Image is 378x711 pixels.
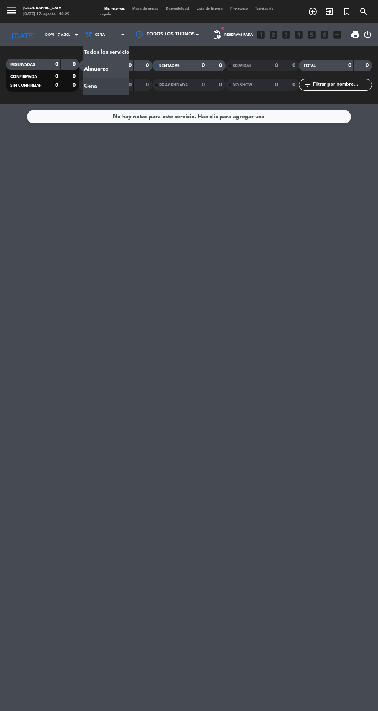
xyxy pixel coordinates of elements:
span: SERVIDAS [233,64,251,68]
i: turned_in_not [342,7,351,16]
i: [DATE] [6,27,41,42]
strong: 0 [73,83,78,88]
span: Pre-acceso [226,7,251,10]
strong: 0 [219,82,224,88]
i: looks_5 [307,30,317,40]
i: power_settings_new [363,30,372,39]
a: Almuerzo [83,61,129,78]
input: Filtrar por nombre... [312,81,372,89]
div: LOG OUT [363,23,372,46]
span: SIN CONFIRMAR [10,84,41,88]
strong: 0 [202,63,205,68]
a: Todos los servicios [83,44,129,61]
span: Cena [95,33,105,37]
i: looks_6 [319,30,329,40]
i: add_circle_outline [308,7,317,16]
span: pending_actions [212,30,221,39]
i: menu [6,5,17,16]
strong: 0 [73,74,78,79]
span: RE AGENDADA [159,83,188,87]
strong: 0 [146,63,151,68]
strong: 0 [293,82,297,88]
span: Disponibilidad [162,7,193,10]
span: RESERVADAS [10,63,35,67]
span: fiber_manual_record [221,26,225,30]
strong: 0 [128,63,132,68]
strong: 0 [275,82,278,88]
span: Reservas para [224,33,253,37]
strong: 0 [293,63,297,68]
div: [DATE] 17. agosto - 10:29 [23,12,69,17]
span: TOTAL [304,64,316,68]
a: Cena [83,78,129,95]
span: SENTADAS [159,64,180,68]
i: add_box [332,30,342,40]
strong: 0 [348,63,351,68]
span: NO SHOW [233,83,252,87]
strong: 0 [146,82,151,88]
i: search [359,7,368,16]
span: print [351,30,360,39]
strong: 0 [55,74,58,79]
i: exit_to_app [325,7,334,16]
i: arrow_drop_down [72,30,81,39]
span: Mapa de mesas [128,7,162,10]
div: [GEOGRAPHIC_DATA] [23,6,69,12]
button: menu [6,5,17,18]
strong: 0 [55,83,58,88]
strong: 0 [219,63,224,68]
i: looks_one [256,30,266,40]
strong: 0 [73,62,78,67]
span: CONFIRMADA [10,75,37,79]
strong: 0 [202,82,205,88]
span: Lista de Espera [193,7,226,10]
i: looks_4 [294,30,304,40]
strong: 0 [128,82,132,88]
i: looks_3 [281,30,291,40]
strong: 0 [275,63,278,68]
i: filter_list [303,80,312,90]
strong: 0 [366,63,371,68]
i: looks_two [268,30,278,40]
div: No hay notas para este servicio. Haz clic para agregar una [113,112,265,121]
span: Mis reservas [100,7,128,10]
strong: 0 [55,62,58,67]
